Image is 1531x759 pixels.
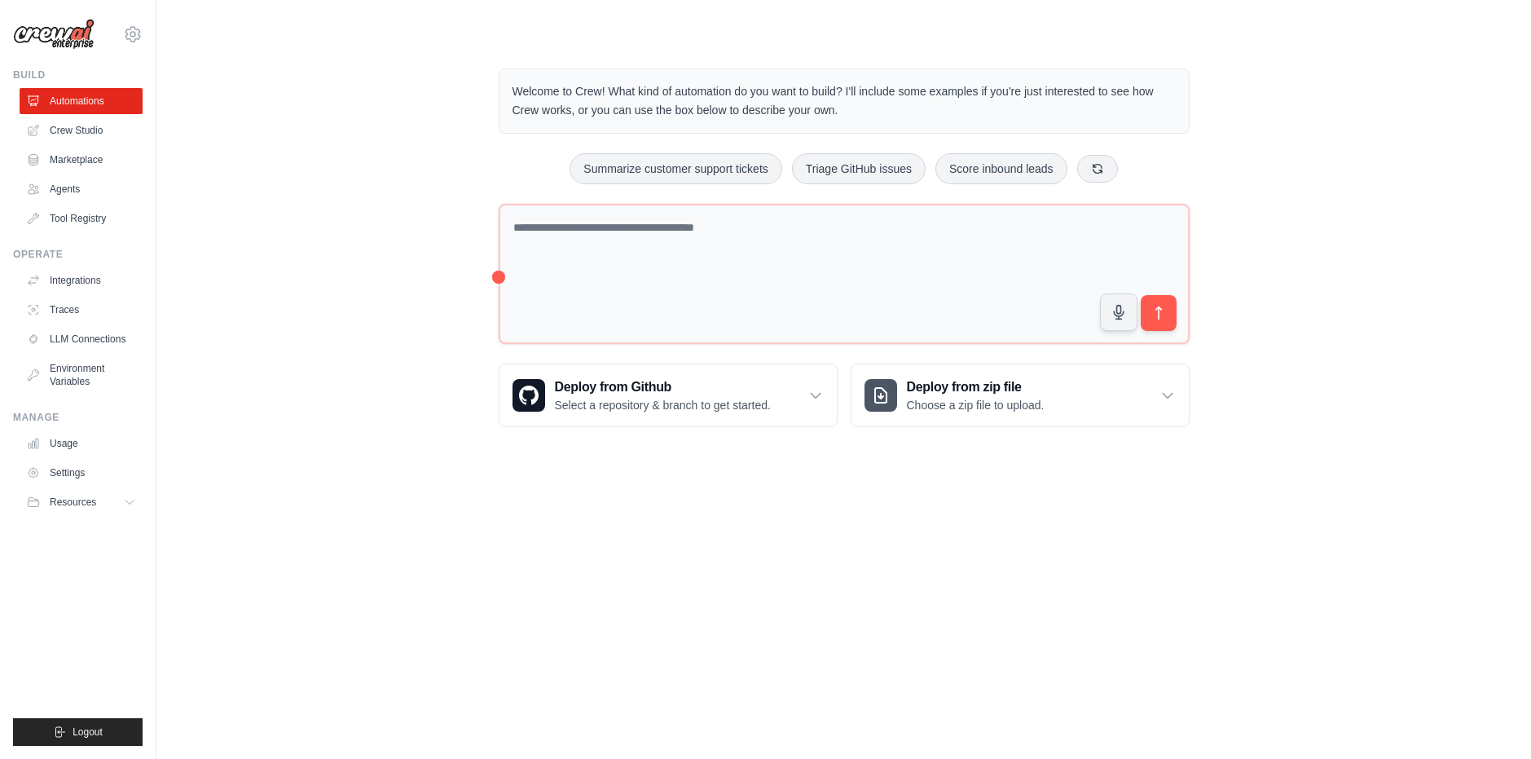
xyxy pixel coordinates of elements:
a: Tool Registry [20,205,143,232]
a: Settings [20,460,143,486]
button: Resources [20,489,143,515]
button: Logout [13,718,143,746]
span: Logout [73,726,103,739]
div: Manage [13,411,143,424]
button: Triage GitHub issues [792,153,926,184]
p: Select a repository & branch to get started. [555,397,771,413]
h3: Deploy from Github [555,377,771,397]
a: Integrations [20,267,143,293]
a: Environment Variables [20,355,143,395]
img: Logo [13,19,95,50]
button: Score inbound leads [935,153,1067,184]
a: Automations [20,88,143,114]
h3: Deploy from zip file [907,377,1045,397]
div: Build [13,68,143,82]
button: Summarize customer support tickets [570,153,781,184]
a: Traces [20,297,143,323]
p: Welcome to Crew! What kind of automation do you want to build? I'll include some examples if you'... [513,82,1176,120]
a: LLM Connections [20,326,143,352]
a: Agents [20,176,143,202]
a: Usage [20,430,143,457]
span: Resources [50,496,96,509]
a: Marketplace [20,147,143,173]
p: Choose a zip file to upload. [907,397,1045,413]
div: Operate [13,248,143,261]
a: Crew Studio [20,117,143,143]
